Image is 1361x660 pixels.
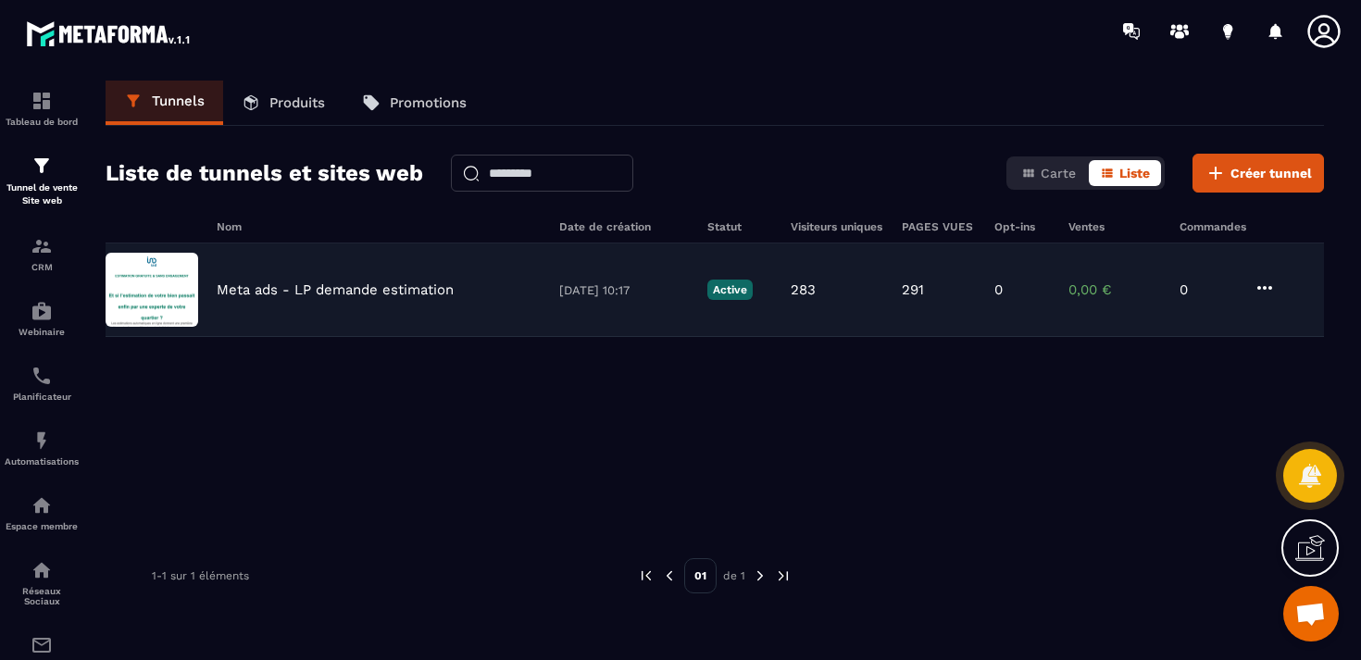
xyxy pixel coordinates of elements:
[5,141,79,221] a: formationformationTunnel de vente Site web
[791,281,816,298] p: 283
[707,220,772,233] h6: Statut
[5,545,79,620] a: social-networksocial-networkRéseaux Sociaux
[31,300,53,322] img: automations
[1180,220,1246,233] h6: Commandes
[31,430,53,452] img: automations
[1119,166,1150,181] span: Liste
[559,283,689,297] p: [DATE] 10:17
[26,17,193,50] img: logo
[1068,220,1161,233] h6: Ventes
[31,90,53,112] img: formation
[684,558,717,593] p: 01
[1230,164,1312,182] span: Créer tunnel
[1068,281,1161,298] p: 0,00 €
[661,567,678,584] img: prev
[31,559,53,581] img: social-network
[902,220,976,233] h6: PAGES VUES
[5,416,79,480] a: automationsautomationsAutomatisations
[5,480,79,545] a: automationsautomationsEspace membre
[5,327,79,337] p: Webinaire
[902,281,924,298] p: 291
[1180,281,1235,298] p: 0
[106,81,223,125] a: Tunnels
[5,181,79,207] p: Tunnel de vente Site web
[31,365,53,387] img: scheduler
[31,634,53,656] img: email
[994,220,1050,233] h6: Opt-ins
[638,567,655,584] img: prev
[106,253,198,327] img: image
[1041,166,1076,181] span: Carte
[791,220,883,233] h6: Visiteurs uniques
[5,392,79,402] p: Planificateur
[723,568,745,583] p: de 1
[559,220,689,233] h6: Date de création
[31,494,53,517] img: automations
[1089,160,1161,186] button: Liste
[5,456,79,467] p: Automatisations
[343,81,485,125] a: Promotions
[5,586,79,606] p: Réseaux Sociaux
[5,76,79,141] a: formationformationTableau de bord
[5,262,79,272] p: CRM
[5,221,79,286] a: formationformationCRM
[106,155,423,192] h2: Liste de tunnels et sites web
[707,280,753,300] p: Active
[5,117,79,127] p: Tableau de bord
[217,220,541,233] h6: Nom
[152,569,249,582] p: 1-1 sur 1 éléments
[5,351,79,416] a: schedulerschedulerPlanificateur
[1283,586,1339,641] div: Ouvrir le chat
[223,81,343,125] a: Produits
[1192,154,1324,193] button: Créer tunnel
[5,521,79,531] p: Espace membre
[217,281,454,298] p: Meta ads - LP demande estimation
[152,93,205,109] p: Tunnels
[31,235,53,257] img: formation
[752,567,768,584] img: next
[1010,160,1087,186] button: Carte
[5,286,79,351] a: automationsautomationsWebinaire
[775,567,792,584] img: next
[31,155,53,177] img: formation
[269,94,325,111] p: Produits
[994,281,1003,298] p: 0
[390,94,467,111] p: Promotions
